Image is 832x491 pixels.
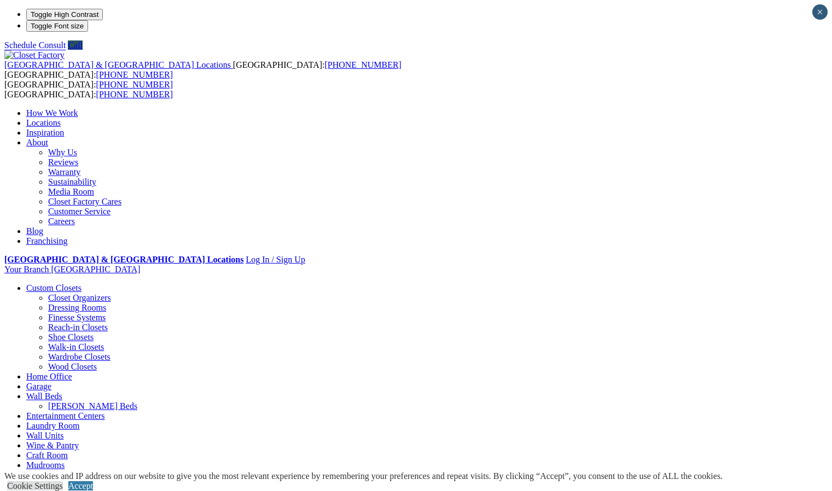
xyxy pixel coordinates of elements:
a: Wine & Pantry [26,441,79,450]
a: Inspiration [26,128,64,137]
a: Reviews [48,157,78,167]
a: Craft Room [26,451,68,460]
a: Call [68,40,83,50]
a: Finesse Systems [48,313,106,322]
a: Custom Closets [26,283,82,293]
a: Schedule Consult [4,40,66,50]
a: Media Room [48,187,94,196]
a: Kid Spaces [26,470,66,480]
a: Home Office [26,372,72,381]
span: [GEOGRAPHIC_DATA]: [GEOGRAPHIC_DATA]: [4,60,402,79]
a: Mudrooms [26,460,65,470]
a: Log In / Sign Up [246,255,305,264]
div: We use cookies and IP address on our website to give you the most relevant experience by remember... [4,471,723,481]
span: [GEOGRAPHIC_DATA]: [GEOGRAPHIC_DATA]: [4,80,173,99]
a: Why Us [48,148,77,157]
a: [GEOGRAPHIC_DATA] & [GEOGRAPHIC_DATA] Locations [4,255,243,264]
a: Reach-in Closets [48,323,108,332]
a: Franchising [26,236,68,245]
a: [PERSON_NAME] Beds [48,401,137,411]
span: [GEOGRAPHIC_DATA] & [GEOGRAPHIC_DATA] Locations [4,60,231,69]
a: [PHONE_NUMBER] [96,70,173,79]
a: Shoe Closets [48,332,94,342]
span: Toggle High Contrast [31,10,98,19]
a: [GEOGRAPHIC_DATA] & [GEOGRAPHIC_DATA] Locations [4,60,233,69]
a: Accept [68,481,93,490]
a: Cookie Settings [7,481,63,490]
a: Wardrobe Closets [48,352,110,361]
img: Closet Factory [4,50,65,60]
a: [PHONE_NUMBER] [96,90,173,99]
a: Careers [48,217,75,226]
a: Laundry Room [26,421,79,430]
a: Garage [26,382,51,391]
a: Walk-in Closets [48,342,104,352]
a: Locations [26,118,61,127]
a: Closet Factory Cares [48,197,121,206]
a: Warranty [48,167,80,177]
a: Wall Units [26,431,63,440]
a: About [26,138,48,147]
a: Dressing Rooms [48,303,106,312]
a: [PHONE_NUMBER] [324,60,401,69]
a: How We Work [26,108,78,118]
span: [GEOGRAPHIC_DATA] [51,265,140,274]
a: Wood Closets [48,362,97,371]
a: Blog [26,226,43,236]
a: [PHONE_NUMBER] [96,80,173,89]
button: Toggle High Contrast [26,9,103,20]
a: Customer Service [48,207,110,216]
span: Your Branch [4,265,49,274]
a: Sustainability [48,177,96,186]
a: Closet Organizers [48,293,111,302]
a: Entertainment Centers [26,411,105,420]
button: Close [812,4,828,20]
span: Toggle Font size [31,22,84,30]
button: Toggle Font size [26,20,88,32]
a: Your Branch [GEOGRAPHIC_DATA] [4,265,141,274]
a: Wall Beds [26,391,62,401]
